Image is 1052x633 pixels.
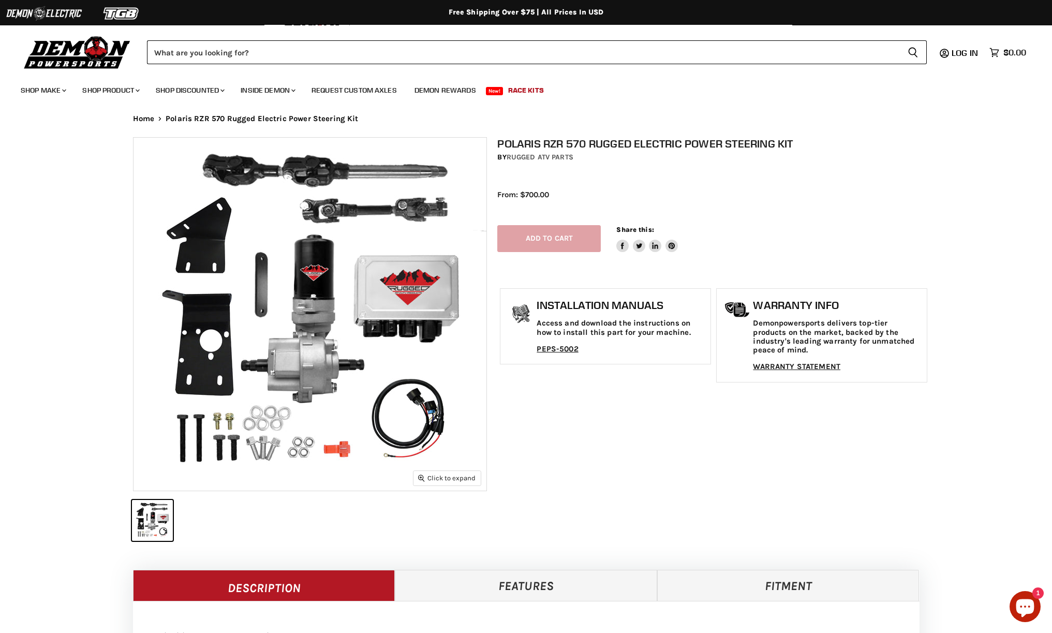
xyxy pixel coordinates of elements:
[508,302,534,328] img: install_manual-icon.png
[75,80,146,101] a: Shop Product
[233,80,302,101] a: Inside Demon
[112,8,940,17] div: Free Shipping Over $75 | All Prices In USD
[134,138,486,491] img: IMAGE
[166,114,359,123] span: Polaris RZR 570 Rugged Electric Power Steering Kit
[147,40,899,64] input: Search
[952,48,978,58] span: Log in
[657,570,920,601] a: Fitment
[899,40,927,64] button: Search
[724,302,750,318] img: warranty-icon.png
[537,319,705,337] p: Access and download the instructions on how to install this part for your machine.
[616,226,654,233] span: Share this:
[21,34,134,70] img: Demon Powersports
[753,319,922,355] p: Demonpowersports delivers top-tier products on the market, backed by the industry's leading warra...
[537,299,705,312] h1: Installation Manuals
[395,570,657,601] a: Features
[497,152,930,163] div: by
[497,190,549,199] span: From: $700.00
[132,500,173,541] button: IMAGE thumbnail
[537,344,578,354] a: PEPS-5002
[304,80,405,101] a: Request Custom Axles
[133,114,155,123] a: Home
[984,45,1031,60] a: $0.00
[616,225,678,253] aside: Share this:
[500,80,552,101] a: Race Kits
[148,80,231,101] a: Shop Discounted
[753,299,922,312] h1: Warranty Info
[486,87,503,95] span: New!
[147,40,927,64] form: Product
[13,80,72,101] a: Shop Make
[5,4,83,23] img: Demon Electric Logo 2
[1006,591,1044,625] inbox-online-store-chat: Shopify online store chat
[83,4,160,23] img: TGB Logo 2
[112,114,940,123] nav: Breadcrumbs
[947,48,984,57] a: Log in
[13,76,1024,101] ul: Main menu
[133,570,395,601] a: Description
[507,153,573,161] a: Rugged ATV Parts
[413,471,481,485] button: Click to expand
[497,137,930,150] h1: Polaris RZR 570 Rugged Electric Power Steering Kit
[418,474,476,482] span: Click to expand
[407,80,484,101] a: Demon Rewards
[1003,48,1026,57] span: $0.00
[753,362,840,371] a: WARRANTY STATEMENT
